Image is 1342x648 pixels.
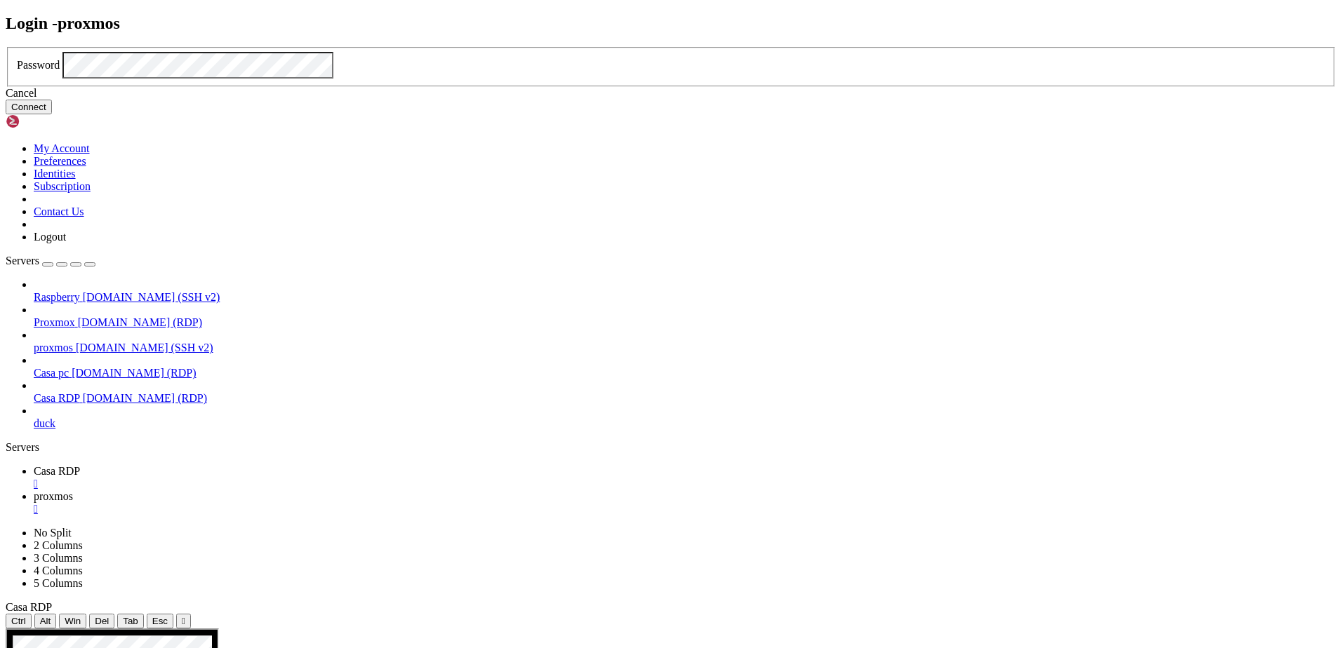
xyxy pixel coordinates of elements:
[34,614,57,628] button: Alt
[34,577,83,589] a: 5 Columns
[6,601,52,613] span: Casa RDP
[34,490,73,502] span: proxmos
[34,231,66,243] a: Logout
[76,342,213,353] span: [DOMAIN_NAME] (SSH v2)
[59,614,86,628] button: Win
[95,616,109,626] span: Del
[6,255,39,266] span: Servers
[34,291,1336,304] a: Raspberry [DOMAIN_NAME] (SSH v2)
[34,367,1336,379] a: Casa pc [DOMAIN_NAME] (RDP)
[123,616,138,626] span: Tab
[34,155,86,167] a: Preferences
[34,392,80,404] span: Casa RDP
[34,405,1336,430] li: duck
[34,490,1336,515] a: proxmos
[17,59,60,71] label: Password
[89,614,114,628] button: Del
[83,392,207,404] span: [DOMAIN_NAME] (RDP)
[152,616,168,626] span: Esc
[78,316,202,328] span: [DOMAIN_NAME] (RDP)
[34,142,90,154] a: My Account
[117,614,144,628] button: Tab
[34,316,75,328] span: Proxmox
[34,329,1336,354] li: proxmos [DOMAIN_NAME] (SSH v2)
[6,441,1336,454] div: Servers
[65,616,81,626] span: Win
[34,180,91,192] a: Subscription
[34,379,1336,405] li: Casa RDP [DOMAIN_NAME] (RDP)
[34,316,1336,329] a: Proxmox [DOMAIN_NAME] (RDP)
[34,392,1336,405] a: Casa RDP [DOMAIN_NAME] (RDP)
[6,18,11,29] div: (0, 1)
[34,168,76,180] a: Identities
[34,465,1336,490] a: Casa RDP
[6,114,86,128] img: Shellngn
[6,255,95,266] a: Servers
[34,417,1336,430] a: duck
[182,616,185,626] div: 
[34,342,1336,354] a: proxmos [DOMAIN_NAME] (SSH v2)
[11,616,26,626] span: Ctrl
[34,342,73,353] span: proxmos
[34,565,83,576] a: 4 Columns
[34,503,1336,515] a: 
[34,539,83,551] a: 2 Columns
[6,100,52,114] button: Connect
[6,14,1336,33] h2: Login - proxmos
[40,616,51,626] span: Alt
[34,291,80,303] span: Raspberry
[34,527,72,539] a: No Split
[83,291,220,303] span: [DOMAIN_NAME] (SSH v2)
[34,304,1336,329] li: Proxmox [DOMAIN_NAME] (RDP)
[6,87,1336,100] div: Cancel
[34,552,83,564] a: 3 Columns
[34,205,84,217] a: Contact Us
[176,614,191,628] button: 
[6,6,1160,18] x-row: Connecting [DOMAIN_NAME]...
[34,354,1336,379] li: Casa pc [DOMAIN_NAME] (RDP)
[72,367,196,379] span: [DOMAIN_NAME] (RDP)
[34,417,55,429] span: duck
[34,465,80,477] span: Casa RDP
[6,614,32,628] button: Ctrl
[147,614,173,628] button: Esc
[34,478,1336,490] a: 
[34,278,1336,304] li: Raspberry [DOMAIN_NAME] (SSH v2)
[34,367,69,379] span: Casa pc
